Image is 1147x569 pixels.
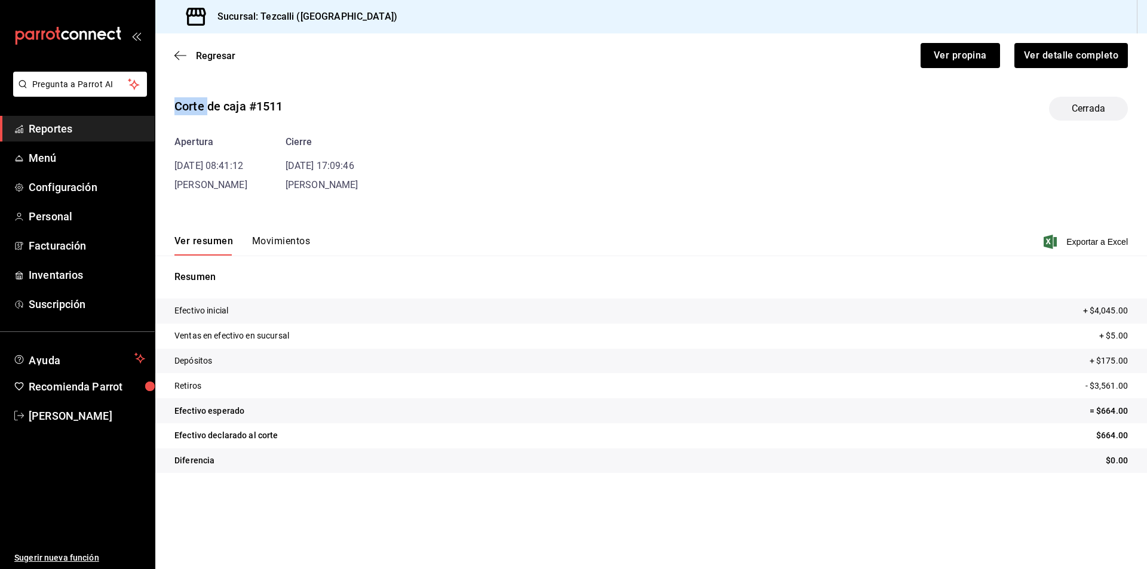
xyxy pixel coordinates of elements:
h3: Sucursal: Tezcalli ([GEOGRAPHIC_DATA]) [208,10,397,24]
p: Ventas en efectivo en sucursal [174,330,289,342]
span: [PERSON_NAME] [29,408,145,424]
span: [PERSON_NAME] [174,179,247,190]
p: + $5.00 [1099,330,1128,342]
p: Diferencia [174,454,214,467]
span: Pregunta a Parrot AI [32,78,128,91]
span: Ayuda [29,351,130,365]
div: Cierre [286,135,358,149]
span: Sugerir nueva función [14,552,145,564]
span: Inventarios [29,267,145,283]
p: Resumen [174,270,1128,284]
p: $0.00 [1106,454,1128,467]
p: Efectivo inicial [174,305,228,317]
p: = $664.00 [1090,405,1128,417]
span: Cerrada [1065,102,1112,116]
div: navigation tabs [174,235,310,256]
a: Pregunta a Parrot AI [8,87,147,99]
button: Pregunta a Parrot AI [13,72,147,97]
p: - $3,561.00 [1085,380,1128,392]
span: [PERSON_NAME] [286,179,358,190]
button: Ver resumen [174,235,233,256]
button: open_drawer_menu [131,31,141,41]
span: Regresar [196,50,235,61]
button: Movimientos [252,235,310,256]
span: Recomienda Parrot [29,379,145,395]
p: Efectivo esperado [174,405,244,417]
time: [DATE] 17:09:46 [286,160,354,171]
p: Retiros [174,380,201,392]
button: Ver propina [921,43,1000,68]
span: Configuración [29,179,145,195]
div: Corte de caja #1511 [174,97,283,115]
span: Reportes [29,121,145,137]
time: [DATE] 08:41:12 [174,160,243,171]
span: Menú [29,150,145,166]
div: Apertura [174,135,247,149]
p: Efectivo declarado al corte [174,429,278,442]
p: + $4,045.00 [1083,305,1128,317]
p: Depósitos [174,355,212,367]
button: Exportar a Excel [1046,235,1128,249]
button: Ver detalle completo [1014,43,1128,68]
button: Regresar [174,50,235,61]
span: Suscripción [29,296,145,312]
span: Facturación [29,238,145,254]
span: Personal [29,208,145,224]
p: + $175.00 [1090,355,1128,367]
p: $664.00 [1096,429,1128,442]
